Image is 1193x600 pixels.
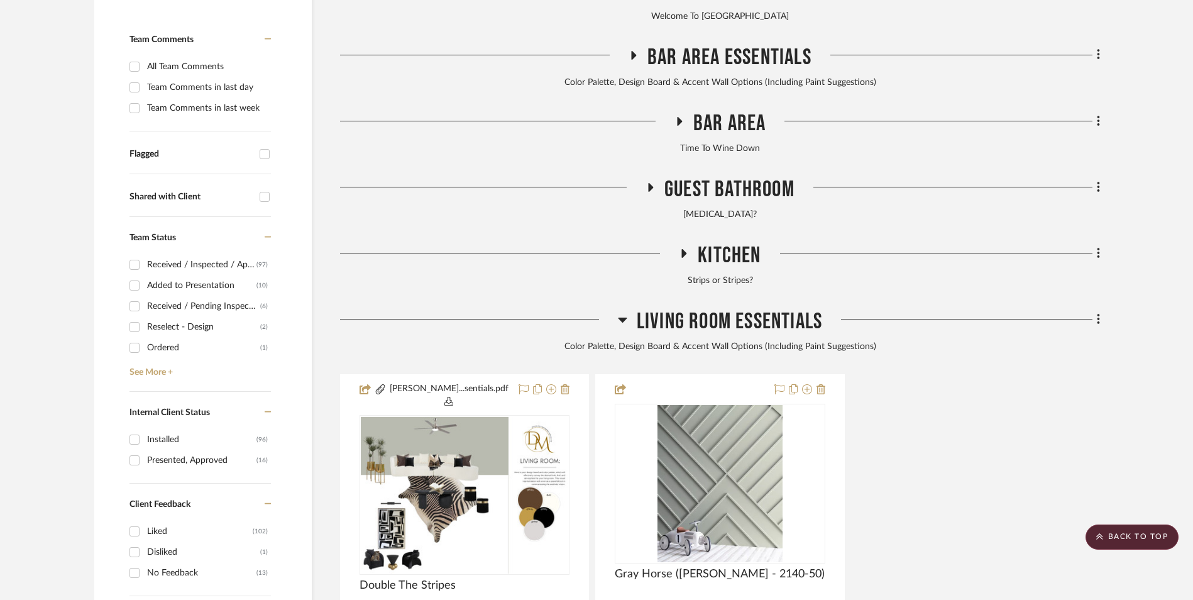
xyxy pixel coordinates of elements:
div: Ordered [147,338,260,358]
div: (16) [256,450,268,470]
div: (10) [256,275,268,296]
div: Added to Presentation [147,275,256,296]
div: Welcome To [GEOGRAPHIC_DATA] [340,10,1100,24]
span: Team Comments [129,35,194,44]
button: [PERSON_NAME]...sentials.pdf [387,382,511,409]
div: Color Palette, Design Board & Accent Wall Options (Including Paint Suggestions) [340,340,1100,354]
div: Team Comments in last week [147,98,268,118]
div: Received / Pending Inspection [147,296,260,316]
span: Double The Stripes [360,579,456,592]
div: (2) [260,317,268,337]
div: Presented, Approved [147,450,256,470]
div: (1) [260,338,268,358]
div: Received / Inspected / Approved [147,255,256,275]
div: Reselect - Design [147,317,260,337]
div: Flagged [129,149,253,160]
span: Guest Bathroom [664,176,794,203]
div: Time To Wine Down [340,142,1100,156]
div: (96) [256,430,268,450]
div: (6) [260,296,268,316]
div: All Team Comments [147,57,268,77]
span: Gray Horse ([PERSON_NAME] - 2140-50) [615,567,825,581]
div: (97) [256,255,268,275]
span: Team Status [129,233,176,242]
span: Kitchen [698,242,761,269]
span: Bar Area Essentials [647,44,811,71]
div: (13) [256,563,268,583]
div: Color Palette, Design Board & Accent Wall Options (Including Paint Suggestions) [340,76,1100,90]
span: Living Room Essentials [637,308,822,335]
div: Installed [147,430,256,450]
div: Strips or Stripes? [340,274,1100,288]
div: Disliked [147,542,260,562]
div: Liked [147,521,253,542]
div: Shared with Client [129,192,253,203]
img: Double The Stripes [361,417,568,573]
div: (1) [260,542,268,562]
span: Internal Client Status [129,408,210,417]
div: No Feedback [147,563,256,583]
span: Client Feedback [129,500,190,509]
div: 0 [615,404,824,563]
span: Bar Area [693,110,766,137]
scroll-to-top-button: BACK TO TOP [1086,525,1179,550]
a: See More + [126,358,271,378]
div: (102) [253,521,268,542]
div: [MEDICAL_DATA]? [340,208,1100,222]
div: Team Comments in last day [147,77,268,97]
img: Gray Horse (Benjamin Moore - 2140-50) [657,405,783,562]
